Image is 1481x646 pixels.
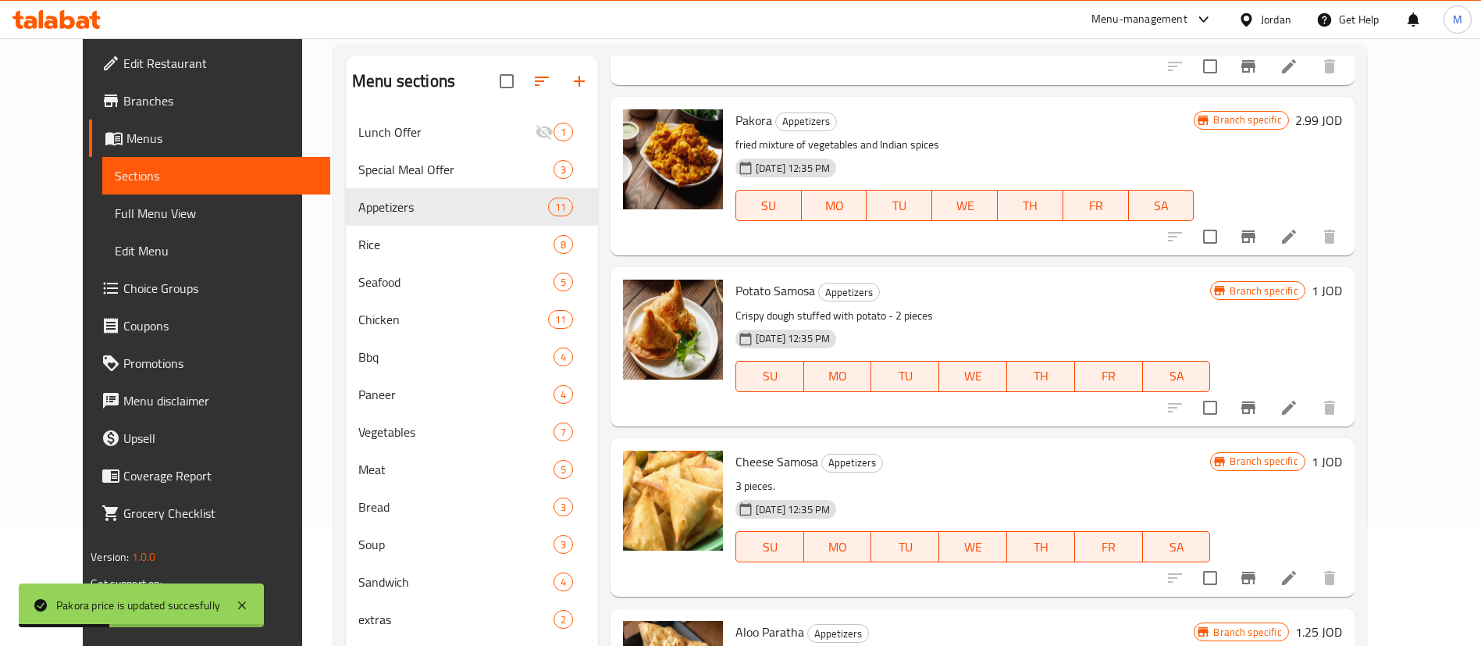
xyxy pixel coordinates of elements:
[346,376,598,413] div: Paneer4
[358,423,554,441] span: Vegetables
[735,361,804,392] button: SU
[1223,454,1304,469] span: Branch specific
[1063,190,1129,221] button: FR
[89,344,330,382] a: Promotions
[346,526,598,563] div: Soup3
[358,498,554,516] span: Bread
[123,54,318,73] span: Edit Restaurant
[554,425,572,440] span: 7
[358,610,554,629] span: extras
[1312,280,1342,302] h6: 1 JOD
[867,190,932,221] button: TU
[1280,569,1298,587] a: Edit menu item
[89,120,330,157] a: Menus
[102,232,330,269] a: Edit Menu
[346,301,598,338] div: Chicken11
[878,365,933,387] span: TU
[878,536,933,559] span: TU
[807,624,869,643] div: Appetizers
[1081,365,1137,387] span: FR
[1311,218,1348,255] button: delete
[1004,195,1057,217] span: TH
[1230,559,1267,597] button: Branch-specific-item
[89,457,330,494] a: Coverage Report
[735,531,804,562] button: SU
[89,82,330,120] a: Branches
[808,625,868,643] span: Appetizers
[945,536,1001,559] span: WE
[115,166,318,185] span: Sections
[1007,531,1075,562] button: TH
[554,275,572,290] span: 5
[346,563,598,601] div: Sandwich4
[742,365,798,387] span: SU
[554,537,572,552] span: 3
[123,354,318,373] span: Promotions
[554,160,573,179] div: items
[548,310,573,329] div: items
[554,273,573,291] div: items
[1311,389,1348,427] button: delete
[821,454,883,473] div: Appetizers
[535,123,554,141] svg: Inactive section
[123,279,318,298] span: Choice Groups
[1070,195,1123,217] span: FR
[554,462,572,477] span: 5
[123,391,318,410] span: Menu disclaimer
[1149,365,1205,387] span: SA
[554,575,572,590] span: 4
[346,263,598,301] div: Seafood5
[358,160,554,179] span: Special Meal Offer
[735,279,815,302] span: Potato Samosa
[346,226,598,263] div: Rice8
[554,612,572,627] span: 2
[1075,361,1143,392] button: FR
[358,310,548,329] div: Chicken
[554,385,573,404] div: items
[554,123,573,141] div: items
[115,241,318,260] span: Edit Menu
[89,382,330,419] a: Menu disclaimer
[808,195,861,217] span: MO
[358,198,548,216] div: Appetizers
[346,151,598,188] div: Special Meal Offer3
[346,601,598,638] div: extras2
[623,451,723,551] img: Cheese Samosa
[358,460,554,479] span: Meat
[1143,531,1211,562] button: SA
[945,365,1001,387] span: WE
[554,535,573,554] div: items
[89,269,330,307] a: Choice Groups
[818,283,880,302] div: Appetizers
[742,195,796,217] span: SU
[490,65,523,98] span: Select all sections
[938,195,991,217] span: WE
[549,200,572,215] span: 11
[804,531,872,562] button: MO
[346,188,598,226] div: Appetizers11
[1075,531,1143,562] button: FR
[749,161,836,176] span: [DATE] 12:35 PM
[358,123,535,141] div: Lunch Offer
[358,348,554,366] span: Bbq
[939,531,1007,562] button: WE
[998,190,1063,221] button: TH
[1143,361,1211,392] button: SA
[735,476,1210,496] p: 3 pieces.
[749,502,836,517] span: [DATE] 12:35 PM
[554,423,573,441] div: items
[735,135,1194,155] p: fried mixture of vegetables and Indian spices
[623,109,723,209] img: Pakora
[554,573,573,591] div: items
[1280,57,1298,76] a: Edit menu item
[1013,365,1069,387] span: TH
[346,113,598,151] div: Lunch Offer1
[554,500,572,515] span: 3
[1261,11,1291,28] div: Jordan
[1013,536,1069,559] span: TH
[810,536,866,559] span: MO
[1312,451,1342,473] h6: 1 JOD
[358,535,554,554] div: Soup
